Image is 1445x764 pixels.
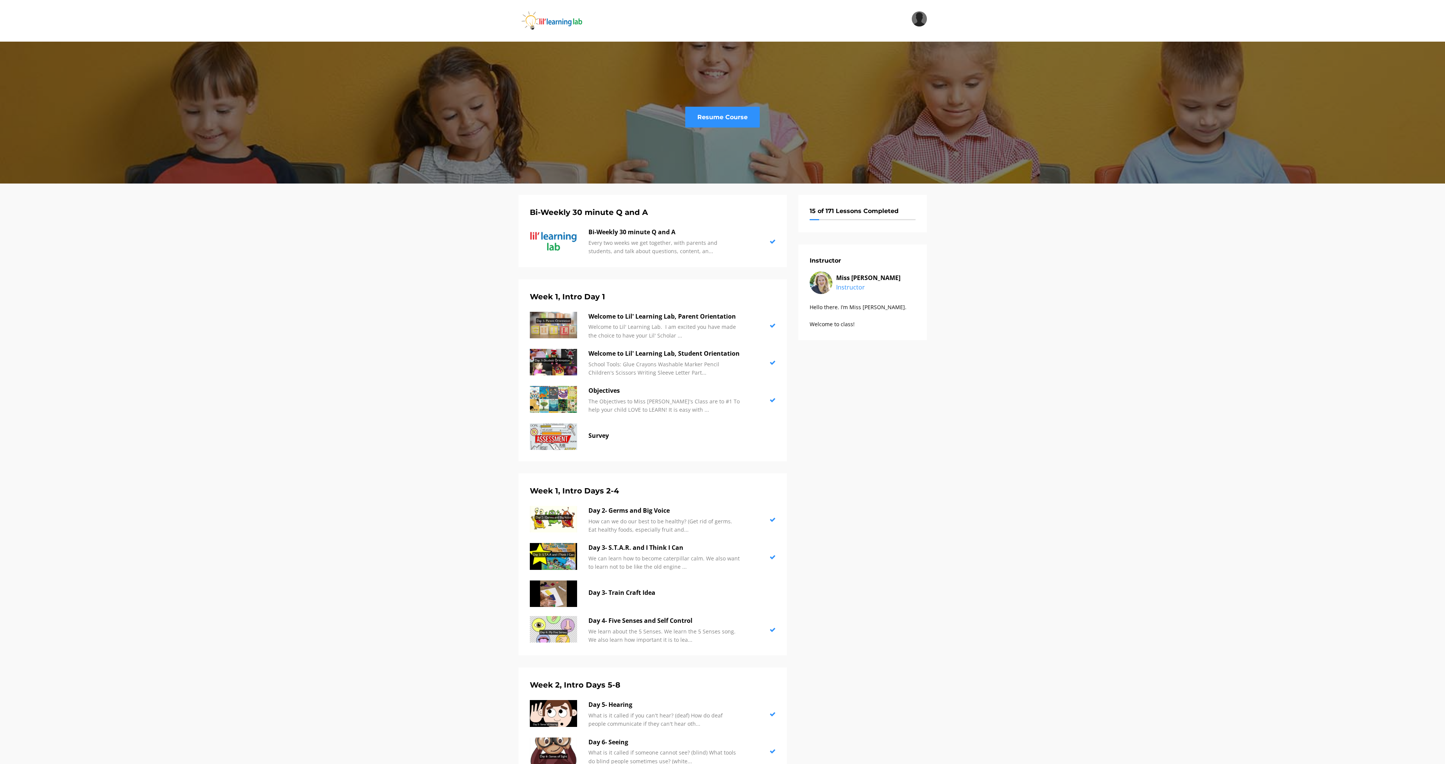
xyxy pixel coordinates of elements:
[685,107,760,128] a: Resume Course
[588,323,740,340] p: Welcome to Lil' Learning Lab. I am excited you have made the choice to have your Lil' Scholar ...
[588,360,740,377] p: School Tools: Glue Crayons Washable Marker Pencil Children's Scissors Writing Sleeve Letter Part...
[530,349,776,377] a: Welcome to Lil' Learning Lab, Student Orientation School Tools: Glue Crayons Washable Marker Penc...
[530,679,776,691] h5: Week 2, Intro Days 5-8
[836,273,916,283] p: Miss [PERSON_NAME]
[530,423,776,450] a: Survey
[530,700,776,728] a: Day 5- Hearing What is it called if you can't hear? (deaf) How do deaf people communicate if they...
[530,291,776,303] h5: Week 1, Intro Day 1
[588,506,740,516] p: Day 2- Germs and Big Voice
[810,206,916,216] h6: 15 of 171 Lessons Completed
[530,506,776,534] a: Day 2- Germs and Big Voice How can we do our best to be healthy? (Get rid of germs. Eat healthy f...
[530,386,776,414] a: Objectives The Objectives to Miss [PERSON_NAME]'s Class are to #1 To help your child LOVE to LEAR...
[588,616,740,626] p: Day 4- Five Senses and Self Control
[588,543,740,553] p: Day 3- S.T.A.R. and I Think I Can
[810,271,832,294] img: uVhVVy84RqujZMVvaW3a_instructor-headshot_300x300.png
[588,517,740,534] p: How can we do our best to be healthy? (Get rid of germs. Eat healthy foods, especially fruit and...
[530,349,577,375] img: P7dNecRuQKm2ta1UQ2f9_388218b48c465aff1bbcd13d56f5a7dfe82d5133.jpg
[530,227,577,254] img: 4PhO0kh5RXGZUtBlzLiX_product-thumbnail_1280x720.png
[530,506,577,532] img: TQHdSeAEQS6asfSOP148_24546158721e15859b7817749509a3de1da6fec3.jpg
[530,700,577,727] img: gRrwcOmaTtiDrulxc9l8_8da069e84be0f56fe9e4bc8d297b331122fa51d5.jpg
[588,627,740,644] p: We learn about the 5 Senses. We learn the 5 Senses song. We also learn how important it is to lea...
[588,397,740,414] p: The Objectives to Miss [PERSON_NAME]'s Class are to #1 To help your child LOVE to LEARN! It is ea...
[810,256,916,266] h6: Instructor
[588,239,740,256] p: Every two weeks we get together, with parents and students, and talk about questions, content, an...
[530,386,577,412] img: sJP2VW7fRgWBAypudgoU_feature-80-Best-Educational-Nature-Books-for-Kids-1280x720.jpg
[530,312,577,338] img: pokPNjhbT4KuZXmZcO6I_062c1591375d357fdf5760d4ad37dc49449104ab.jpg
[588,554,740,571] p: We can learn how to become caterpillar calm. We also want to learn not to be like the old engine ...
[588,431,740,441] p: Survey
[810,303,916,328] p: Hello there. I’m Miss [PERSON_NAME]. Welcome to class!
[530,738,577,764] img: OK9pnWYR6WHHVZCdalib_dea1af28cd8ad2683da6e4f7ac77ef872a62821f.jpg
[588,227,740,237] p: Bi-Weekly 30 minute Q and A
[588,700,740,710] p: Day 5- Hearing
[588,349,740,359] p: Welcome to Lil' Learning Lab, Student Orientation
[588,738,740,747] p: Day 6- Seeing
[588,386,740,396] p: Objectives
[530,227,776,255] a: Bi-Weekly 30 minute Q and A Every two weeks we get together, with parents and students, and talk ...
[588,711,740,728] p: What is it called if you can't hear? (deaf) How do deaf people communicate if they can't hear oth...
[530,580,776,607] a: Day 3- Train Craft Idea
[530,312,776,340] a: Welcome to Lil' Learning Lab, Parent Orientation Welcome to Lil' Learning Lab. I am excited you h...
[530,206,776,218] h5: Bi-Weekly 30 minute Q and A
[518,11,605,30] img: iJObvVIsTmeLBah9dr2P_logo_360x80.png
[588,588,740,598] p: Day 3- Train Craft Idea
[530,485,776,497] h5: Week 1, Intro Days 2-4
[530,616,577,643] img: zF3pdtj5TRGHU8GtIVFh_52272a404b40ffa866c776de362145047f287e52.jpg
[912,11,927,26] img: f3c122ee6b47e3f793b3894f11e5b8e5
[530,543,577,569] img: RhNkMJYTbaKobXTdwJ0q_85cad23c2c87e2c6d2cf384115b57828aec799f7.jpg
[530,543,776,571] a: Day 3- S.T.A.R. and I Think I Can We can learn how to become caterpillar calm. We also want to le...
[836,283,916,293] p: Instructor
[530,580,577,607] img: efd9875a-2185-4115-b14f-d9f15c4a0592.jpg
[530,616,776,644] a: Day 4- Five Senses and Self Control We learn about the 5 Senses. We learn the 5 Senses song. We a...
[530,423,577,450] img: C0UpBnzJR5mTpcMpVuXl_Assessing-Across-Modalities.jpg
[588,312,740,322] p: Welcome to Lil' Learning Lab, Parent Orientation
